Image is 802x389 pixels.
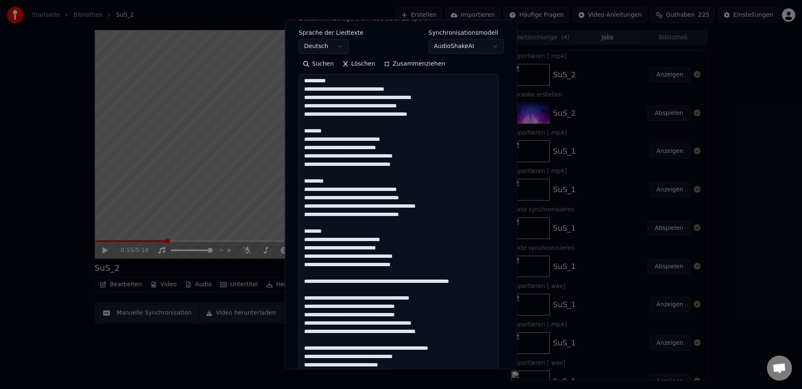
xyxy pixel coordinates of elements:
label: Sprache der Liedtexte [299,30,363,36]
button: Suchen [299,58,338,71]
button: Löschen [338,58,379,71]
button: Zusammenziehen [379,58,449,71]
p: Liedtext hinzufügen, um Guthaben zu sparen [299,15,431,23]
label: Synchronisationsmodell [428,30,503,36]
